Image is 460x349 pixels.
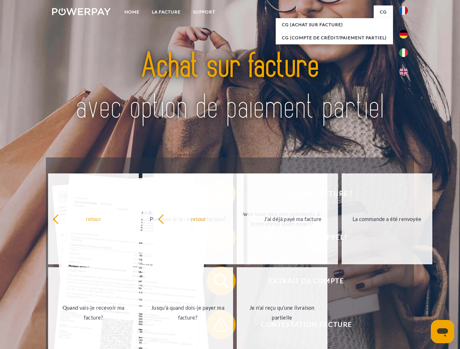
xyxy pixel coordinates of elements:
[399,67,408,76] img: en
[52,303,134,322] div: Quand vais-je recevoir ma facture?
[276,18,393,31] a: CG (achat sur facture)
[252,214,334,224] div: J'ai déjà payé ma facture
[399,6,408,15] img: fr
[399,30,408,39] img: de
[70,35,390,139] img: title-powerpay_fr.svg
[241,303,323,322] div: Je n'ai reçu qu'une livraison partielle
[52,8,111,15] img: logo-powerpay-white.svg
[374,5,393,19] a: CG
[276,31,393,44] a: CG (Compte de crédit/paiement partiel)
[346,214,428,224] div: La commande a été renvoyée
[52,214,134,224] div: retour
[147,303,229,322] div: Jusqu'à quand dois-je payer ma facture?
[187,5,221,19] a: Support
[399,48,408,57] img: it
[118,5,146,19] a: Home
[431,320,454,343] iframe: Bouton de lancement de la fenêtre de messagerie
[146,5,187,19] a: LA FACTURE
[158,214,240,224] div: retour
